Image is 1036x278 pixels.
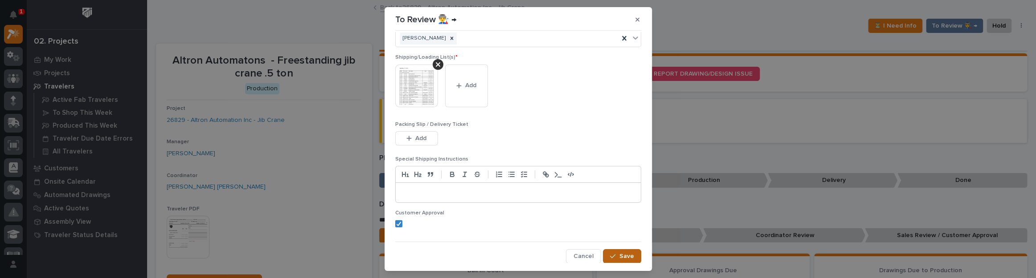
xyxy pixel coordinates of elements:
[395,55,458,60] span: Shipping/Loading List(s)
[619,252,634,260] span: Save
[395,157,468,162] span: Special Shipping Instructions
[395,210,444,216] span: Customer Approval
[415,134,426,142] span: Add
[400,32,447,44] div: [PERSON_NAME]
[573,252,594,260] span: Cancel
[445,64,488,107] button: Add
[395,122,468,127] span: Packing Slip / Delivery Ticket
[465,81,476,89] span: Add
[566,249,601,263] button: Cancel
[395,14,457,25] p: To Review 👨‍🏭 →
[395,131,438,145] button: Add
[603,249,641,263] button: Save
